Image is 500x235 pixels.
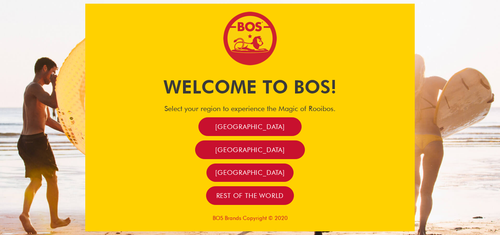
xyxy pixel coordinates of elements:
a: [GEOGRAPHIC_DATA] [206,164,294,182]
a: Rest of the world [206,186,294,205]
a: [GEOGRAPHIC_DATA] [195,140,305,159]
span: [GEOGRAPHIC_DATA] [215,168,285,177]
img: Bos Brands [223,11,277,66]
span: Rest of the world [216,191,284,200]
h4: Select your region to experience the Magic of Rooibos. [85,104,415,113]
h1: Welcome to BOS! [85,74,415,100]
p: BOS Brands Copyright © 2020 [85,215,415,221]
a: [GEOGRAPHIC_DATA] [198,117,302,136]
span: [GEOGRAPHIC_DATA] [215,146,285,154]
span: [GEOGRAPHIC_DATA] [215,122,285,131]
